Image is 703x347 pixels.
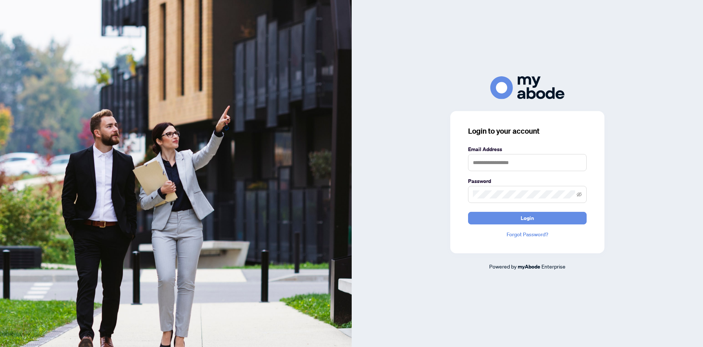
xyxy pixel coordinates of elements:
img: ma-logo [490,76,564,99]
label: Password [468,177,587,185]
span: eye-invisible [577,192,582,197]
span: Enterprise [541,263,566,270]
label: Email Address [468,145,587,153]
h3: Login to your account [468,126,587,136]
a: myAbode [518,263,540,271]
button: Login [468,212,587,224]
a: Forgot Password? [468,230,587,238]
span: Login [521,212,534,224]
span: Powered by [489,263,517,270]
